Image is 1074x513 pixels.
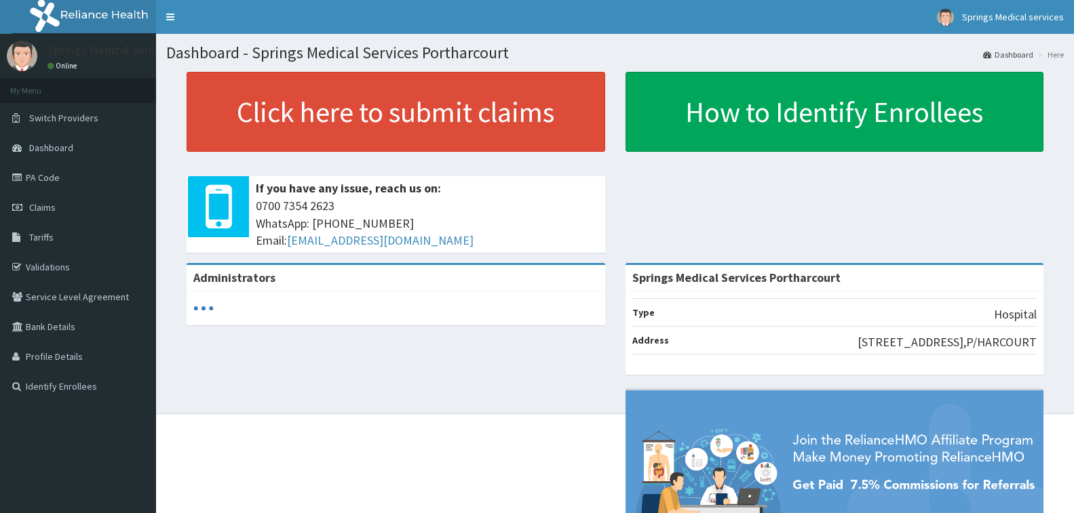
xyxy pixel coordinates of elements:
span: Switch Providers [29,112,98,124]
b: Address [632,334,669,346]
b: Type [632,306,655,319]
a: Click here to submit claims [187,72,605,152]
a: [EMAIL_ADDRESS][DOMAIN_NAME] [287,232,474,248]
b: Administrators [193,270,275,285]
span: Claims [29,201,56,213]
p: [STREET_ADDRESS],P/HARCOURT [858,333,1037,351]
svg: audio-loading [193,298,214,319]
span: 0700 7354 2623 WhatsApp: [PHONE_NUMBER] Email: [256,197,598,249]
img: User Image [7,41,37,71]
a: How to Identify Enrollees [626,72,1044,152]
b: If you have any issue, reach us on: [256,180,441,196]
a: Online [47,61,80,70]
span: Springs Medical services [962,11,1064,23]
h1: Dashboard - Springs Medical Services Portharcourt [166,44,1064,62]
span: Dashboard [29,142,73,154]
p: Springs Medical services [47,44,176,56]
img: User Image [937,9,954,26]
a: Dashboard [983,49,1033,60]
p: Hospital [994,306,1037,323]
li: Here [1035,49,1064,60]
span: Tariffs [29,231,54,243]
strong: Springs Medical Services Portharcourt [632,270,841,285]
